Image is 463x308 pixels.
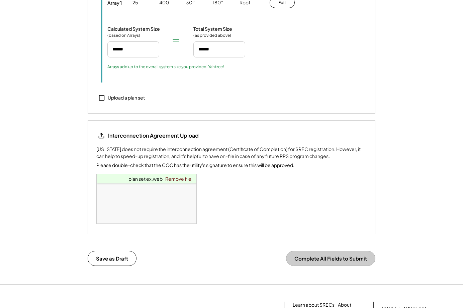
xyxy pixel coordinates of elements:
[286,251,375,266] button: Complete All Fields to Submit
[163,174,194,183] a: Remove file
[96,146,367,160] div: [US_STATE] does not require the interconnection agreement (Certificate of Completion) for SREC re...
[107,33,141,38] div: (based on Arrays)
[108,95,145,101] div: Upload a plan set
[88,251,136,266] button: Save as Draft
[193,33,231,38] div: (as provided above)
[108,132,199,139] div: Interconnection Agreement Upload
[96,162,294,169] div: Please double-check that the COC has the utility's signature to ensure this will be approved.
[107,64,224,69] div: Arrays add up to the overall system size you provided. Yahtzee!
[128,176,166,182] a: plan set ex.webp
[107,26,160,32] div: Calculated System Size
[193,26,232,32] div: Total System Size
